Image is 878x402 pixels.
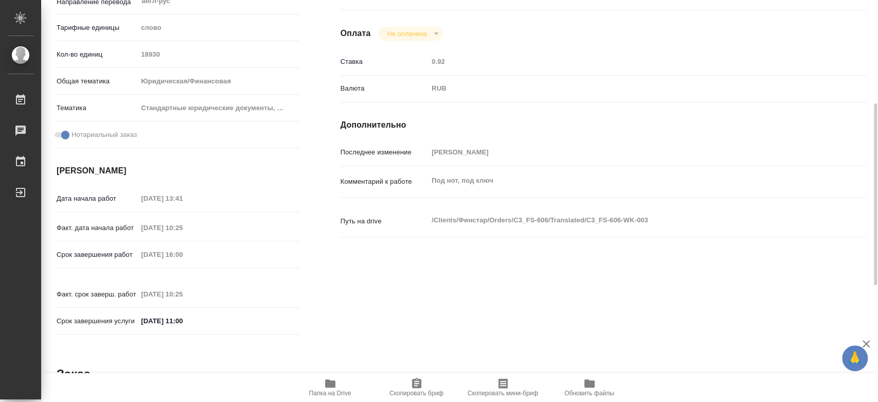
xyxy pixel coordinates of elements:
input: Пустое поле [428,54,822,69]
input: Пустое поле [428,145,822,160]
p: Факт. срок заверш. работ [57,289,137,300]
button: Скопировать мини-бриф [460,373,546,402]
span: Скопировать мини-бриф [468,390,538,397]
p: Факт. дата начала работ [57,223,137,233]
h2: Заказ [57,366,90,382]
div: Не оплачена [379,27,442,41]
button: Обновить файлы [546,373,633,402]
p: Тематика [57,103,137,113]
p: Тарифные единицы [57,23,137,33]
textarea: Под нот, под ключ [428,172,822,189]
button: 🙏 [842,345,868,371]
span: Скопировать бриф [389,390,443,397]
button: Скопировать бриф [373,373,460,402]
textarea: /Clients/Финстар/Orders/C3_FS-606/Translated/C3_FS-606-WK-003 [428,212,822,229]
p: Комментарий к работе [341,177,428,187]
p: Ставка [341,57,428,67]
input: Пустое поле [137,220,227,235]
p: Срок завершения услуги [57,316,137,326]
p: Валюта [341,83,428,94]
span: Обновить файлы [564,390,614,397]
button: Папка на Drive [287,373,373,402]
div: слово [137,19,299,37]
p: Кол-во единиц [57,49,137,60]
span: 🙏 [846,347,864,369]
input: Пустое поле [137,191,227,206]
input: Пустое поле [137,287,227,302]
p: Срок завершения работ [57,250,137,260]
div: Юридическая/Финансовая [137,73,299,90]
p: Общая тематика [57,76,137,86]
p: Дата начала работ [57,194,137,204]
input: Пустое поле [137,247,227,262]
input: Пустое поле [137,47,299,62]
p: Последнее изменение [341,147,428,158]
div: Стандартные юридические документы, договоры, уставы [137,99,299,117]
input: ✎ Введи что-нибудь [137,313,227,328]
button: Не оплачена [384,29,429,38]
h4: Дополнительно [341,119,867,131]
span: Нотариальный заказ [71,130,137,140]
h4: [PERSON_NAME] [57,165,299,177]
div: RUB [428,80,822,97]
span: Папка на Drive [309,390,351,397]
p: Путь на drive [341,216,428,226]
h4: Оплата [341,27,371,40]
